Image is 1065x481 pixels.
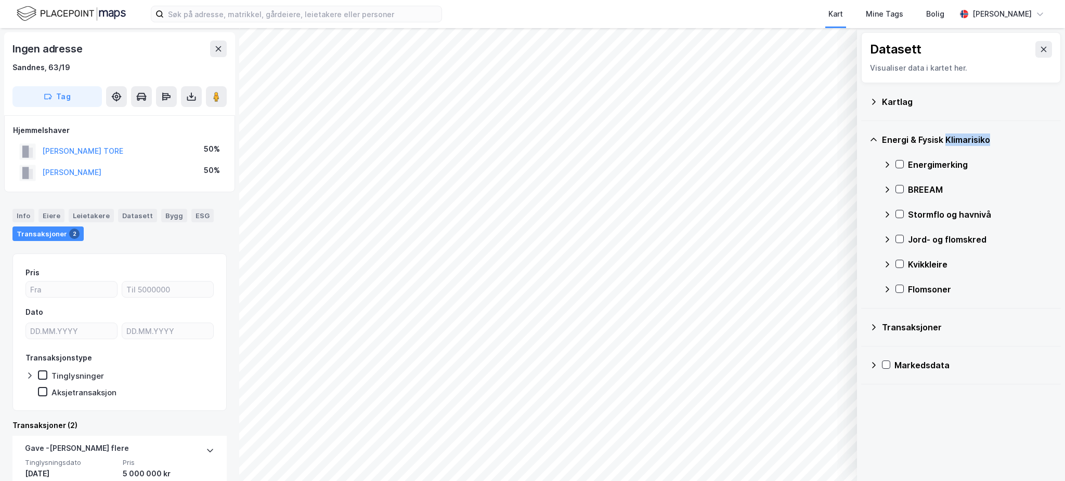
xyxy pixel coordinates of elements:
div: Info [12,209,34,222]
div: Kontrollprogram for chat [1013,431,1065,481]
div: Energimerking [908,158,1053,171]
button: Tag [12,86,102,107]
div: Mine Tags [866,8,903,20]
div: 50% [204,143,220,155]
div: Visualiser data i kartet her. [870,62,1052,74]
div: Kart [828,8,843,20]
div: Stormflo og havnivå [908,208,1053,221]
input: Søk på adresse, matrikkel, gårdeiere, leietakere eller personer [164,6,441,22]
div: Transaksjoner [882,321,1053,333]
div: Datasett [870,41,921,58]
span: Tinglysningsdato [25,458,116,467]
div: Leietakere [69,209,114,222]
div: Dato [25,306,43,318]
span: Pris [123,458,214,467]
div: Bolig [926,8,944,20]
div: 50% [204,164,220,177]
div: Kartlag [882,96,1053,108]
div: Eiere [38,209,64,222]
img: logo.f888ab2527a4732fd821a326f86c7f29.svg [17,5,126,23]
div: Sandnes, 63/19 [12,61,70,74]
div: Transaksjoner (2) [12,419,227,432]
div: 2 [69,229,80,239]
div: [PERSON_NAME] [972,8,1032,20]
div: Transaksjonstype [25,352,92,364]
div: BREEAM [908,183,1053,196]
div: [DATE] [25,467,116,480]
div: Datasett [118,209,157,222]
div: Energi & Fysisk Klimarisiko [882,133,1053,146]
input: Fra [26,282,117,297]
div: Flomsoner [908,283,1053,296]
iframe: Chat Widget [1013,431,1065,481]
input: DD.MM.YYYY [26,323,117,339]
div: Markedsdata [894,359,1053,371]
input: Til 5000000 [122,282,213,297]
input: DD.MM.YYYY [122,323,213,339]
div: Pris [25,266,40,279]
div: Gave - [PERSON_NAME] flere [25,442,129,459]
div: Kvikkleire [908,258,1053,271]
div: Aksjetransaksjon [51,388,116,397]
div: Bygg [161,209,187,222]
div: Hjemmelshaver [13,124,226,137]
div: 5 000 000 kr [123,467,214,480]
div: Transaksjoner [12,226,84,241]
div: Ingen adresse [12,41,84,57]
div: ESG [191,209,214,222]
div: Jord- og flomskred [908,233,1053,246]
div: Tinglysninger [51,371,104,381]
